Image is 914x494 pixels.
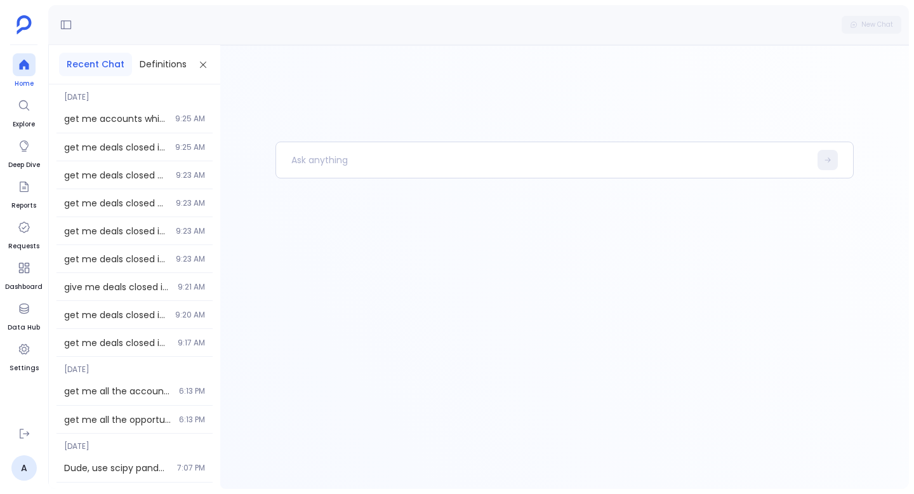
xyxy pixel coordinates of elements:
[179,386,205,396] span: 6:13 PM
[64,385,171,397] span: get me all the accounts created in last quarter
[178,338,205,348] span: 9:17 AM
[59,53,132,76] button: Recent Chat
[177,463,205,473] span: 7:07 PM
[56,434,213,451] span: [DATE]
[178,282,205,292] span: 9:21 AM
[64,169,168,182] span: get me deals closed on last and this quarter
[5,282,43,292] span: Dashboard
[11,201,36,211] span: Reports
[64,112,168,125] span: get me accounts which have no opportunities created in last 6 months
[8,216,39,251] a: Requests
[56,357,213,375] span: [DATE]
[176,254,205,264] span: 9:23 AM
[11,175,36,211] a: Reports
[10,338,39,373] a: Settings
[13,94,36,130] a: Explore
[64,197,168,210] span: get me deals closed on this quarter
[8,323,40,333] span: Data Hub
[13,119,36,130] span: Explore
[132,53,194,76] button: Definitions
[175,114,205,124] span: 9:25 AM
[64,225,168,237] span: get me deals closed in next quarter
[10,363,39,373] span: Settings
[8,241,39,251] span: Requests
[64,281,170,293] span: give me deals closed in qoq for last year
[175,142,205,152] span: 9:25 AM
[56,84,213,102] span: [DATE]
[176,226,205,236] span: 9:23 AM
[175,310,205,320] span: 9:20 AM
[5,257,43,292] a: Dashboard
[64,337,170,349] span: get me deals closed in last 2 years
[13,53,36,89] a: Home
[179,415,205,425] span: 6:13 PM
[64,413,171,426] span: get me all the opportunites closed in last 4 quarters
[176,170,205,180] span: 9:23 AM
[176,198,205,208] span: 9:23 AM
[8,160,40,170] span: Deep Dive
[64,253,168,265] span: get me deals closed in last 2 months
[64,309,168,321] span: get me deals closed in last year Q 2
[17,15,32,34] img: petavue logo
[8,135,40,170] a: Deep Dive
[8,297,40,333] a: Data Hub
[64,141,168,154] span: get me deals closed in this quarter
[11,455,37,481] a: A
[64,462,169,474] span: Dude, use scipy pandas library "from scipy import stats, from sklearn.preprocessing import Standa...
[13,79,36,89] span: Home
